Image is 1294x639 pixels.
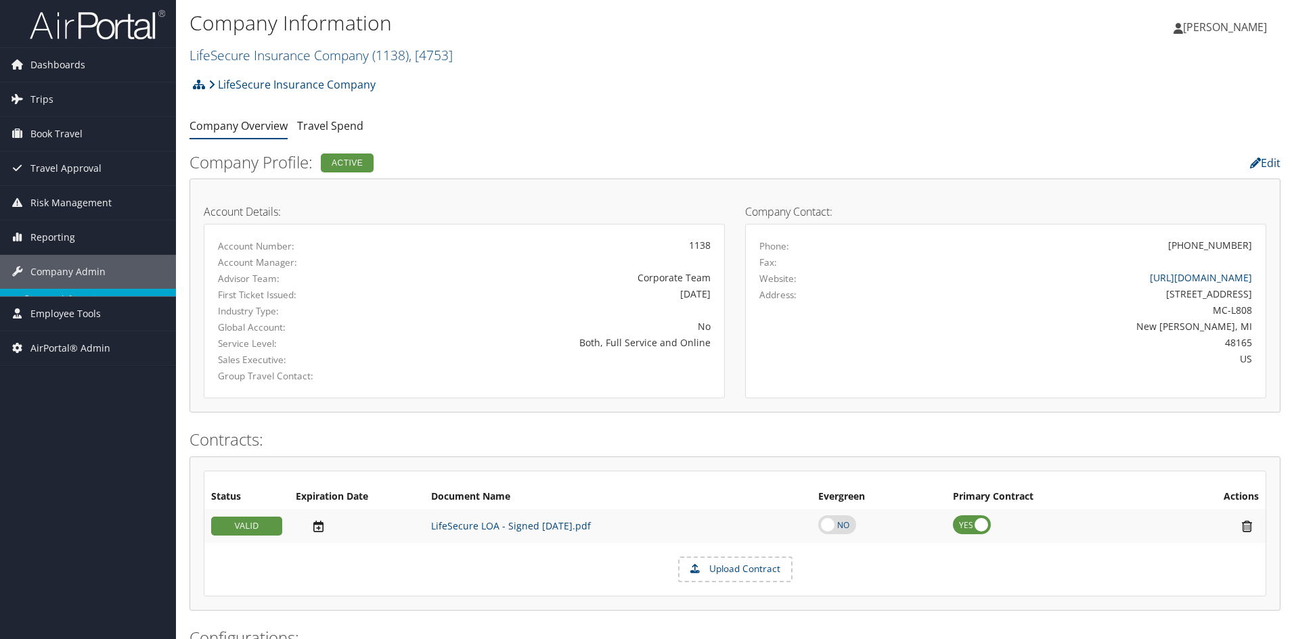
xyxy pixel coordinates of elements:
[218,369,369,383] label: Group Travel Contact:
[189,9,917,37] h1: Company Information
[759,239,789,253] label: Phone:
[204,206,725,217] h4: Account Details:
[888,352,1253,366] div: US
[1168,238,1252,252] div: [PHONE_NUMBER]
[218,239,369,253] label: Account Number:
[888,335,1253,350] div: 48165
[297,118,363,133] a: Travel Spend
[424,485,811,509] th: Document Name
[204,485,289,509] th: Status
[1157,485,1266,509] th: Actions
[189,118,288,133] a: Company Overview
[888,303,1253,317] div: MC-L808
[211,517,282,536] div: VALID
[30,255,106,289] span: Company Admin
[888,287,1253,301] div: [STREET_ADDRESS]
[218,337,369,350] label: Service Level:
[372,46,409,64] span: ( 1138 )
[745,206,1266,217] h4: Company Contact:
[30,9,165,41] img: airportal-logo.png
[30,220,75,254] span: Reporting
[1183,20,1267,34] span: [PERSON_NAME]
[431,519,591,532] a: LifeSecure LOA - Signed [DATE].pdf
[1150,271,1252,284] a: [URL][DOMAIN_NAME]
[759,272,797,285] label: Website:
[321,153,374,172] div: Active
[189,151,910,174] h2: Company Profile:
[289,485,424,509] th: Expiration Date
[218,304,369,318] label: Industry Type:
[811,485,946,509] th: Evergreen
[189,428,1280,451] h2: Contracts:
[946,485,1157,509] th: Primary Contract
[208,71,376,98] a: LifeSecure Insurance Company
[1235,519,1259,534] i: Remove Contract
[759,288,797,302] label: Address:
[389,335,711,350] div: Both, Full Service and Online
[679,558,791,581] label: Upload Contract
[296,519,418,534] div: Add/Edit Date
[218,256,369,269] label: Account Manager:
[759,256,777,269] label: Fax:
[30,297,101,331] span: Employee Tools
[888,319,1253,333] div: New [PERSON_NAME], MI
[30,82,53,116] span: Trips
[1174,7,1280,47] a: [PERSON_NAME]
[189,46,453,64] a: LifeSecure Insurance Company
[30,48,85,82] span: Dashboards
[218,288,369,302] label: First Ticket Issued:
[30,186,112,220] span: Risk Management
[30,151,102,185] span: Travel Approval
[1250,156,1280,170] a: Edit
[389,319,711,333] div: No
[389,270,711,285] div: Corporate Team
[409,46,453,64] span: , [ 4753 ]
[30,331,110,365] span: AirPortal® Admin
[389,287,711,301] div: [DATE]
[218,353,369,366] label: Sales Executive:
[218,272,369,285] label: Advisor Team:
[218,321,369,334] label: Global Account:
[30,117,83,151] span: Book Travel
[389,238,711,252] div: 1138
